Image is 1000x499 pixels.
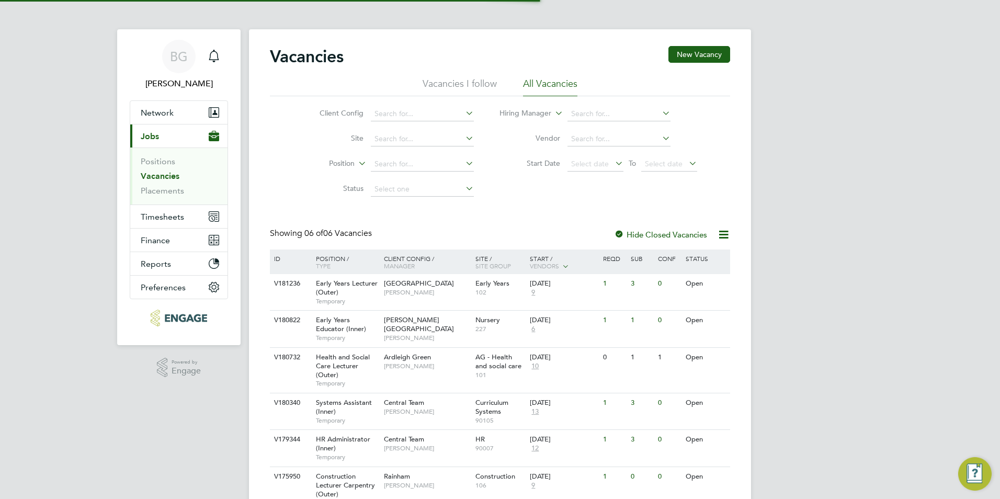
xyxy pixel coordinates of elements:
div: Open [683,467,729,486]
span: Network [141,108,174,118]
div: V179344 [271,430,308,449]
span: Early Years [475,279,509,288]
div: Conf [655,249,683,267]
div: V175950 [271,467,308,486]
input: Search for... [371,157,474,172]
label: Position [294,158,355,169]
div: Site / [473,249,528,275]
span: Temporary [316,453,379,461]
div: 0 [628,467,655,486]
span: 9 [530,288,537,297]
span: Reports [141,259,171,269]
button: Reports [130,252,228,275]
span: 06 Vacancies [304,228,372,239]
input: Search for... [567,107,671,121]
span: [PERSON_NAME][GEOGRAPHIC_DATA] [384,315,454,333]
div: 0 [600,348,628,367]
span: Powered by [172,358,201,367]
span: [PERSON_NAME] [384,362,470,370]
div: Start / [527,249,600,276]
div: Open [683,430,729,449]
span: AG - Health and social care [475,353,521,370]
span: Central Team [384,398,424,407]
input: Search for... [371,132,474,146]
div: [DATE] [530,353,598,362]
div: 1 [600,430,628,449]
span: Construction [475,472,515,481]
span: Rainham [384,472,410,481]
div: [DATE] [530,435,598,444]
div: 3 [628,393,655,413]
div: ID [271,249,308,267]
span: [PERSON_NAME] [384,481,470,490]
label: Hiring Manager [491,108,551,119]
li: Vacancies I follow [423,77,497,96]
span: [GEOGRAPHIC_DATA] [384,279,454,288]
button: Network [130,101,228,124]
div: V180822 [271,311,308,330]
div: Position / [308,249,381,275]
div: 0 [655,274,683,293]
div: Open [683,393,729,413]
input: Search for... [371,107,474,121]
span: Ardleigh Green [384,353,431,361]
span: Manager [384,262,415,270]
span: Early Years Educator (Inner) [316,315,366,333]
span: Preferences [141,282,186,292]
div: Sub [628,249,655,267]
span: HR Administrator (Inner) [316,435,370,452]
nav: Main navigation [117,29,241,345]
label: Site [303,133,363,143]
span: 6 [530,325,537,334]
span: 13 [530,407,540,416]
div: 3 [628,430,655,449]
div: [DATE] [530,316,598,325]
span: Curriculum Systems [475,398,508,416]
h2: Vacancies [270,46,344,67]
div: Open [683,274,729,293]
span: Becky Green [130,77,228,90]
span: Temporary [316,334,379,342]
span: 06 of [304,228,323,239]
div: Showing [270,228,374,239]
span: Health and Social Care Lecturer (Outer) [316,353,370,379]
span: 12 [530,444,540,453]
span: Finance [141,235,170,245]
div: 1 [600,311,628,330]
span: Temporary [316,416,379,425]
div: 3 [628,274,655,293]
div: V180340 [271,393,308,413]
span: [PERSON_NAME] [384,444,470,452]
div: 1 [600,467,628,486]
a: Powered byEngage [157,358,201,378]
span: [PERSON_NAME] [384,334,470,342]
div: Status [683,249,729,267]
a: Go to home page [130,310,228,326]
div: [DATE] [530,279,598,288]
span: 10 [530,362,540,371]
label: Status [303,184,363,193]
span: Jobs [141,131,159,141]
span: To [626,156,639,170]
a: Placements [141,186,184,196]
div: 1 [600,274,628,293]
div: [DATE] [530,472,598,481]
label: Hide Closed Vacancies [614,230,707,240]
div: 0 [655,430,683,449]
span: Nursery [475,315,500,324]
span: 102 [475,288,525,297]
button: Engage Resource Center [958,457,992,491]
span: Systems Assistant (Inner) [316,398,372,416]
div: 0 [655,311,683,330]
span: 106 [475,481,525,490]
button: New Vacancy [668,46,730,63]
span: 227 [475,325,525,333]
a: BG[PERSON_NAME] [130,40,228,90]
div: Reqd [600,249,628,267]
div: 0 [655,467,683,486]
div: [DATE] [530,399,598,407]
span: Early Years Lecturer (Outer) [316,279,378,297]
span: Type [316,262,331,270]
span: Select date [571,159,609,168]
div: 1 [628,311,655,330]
